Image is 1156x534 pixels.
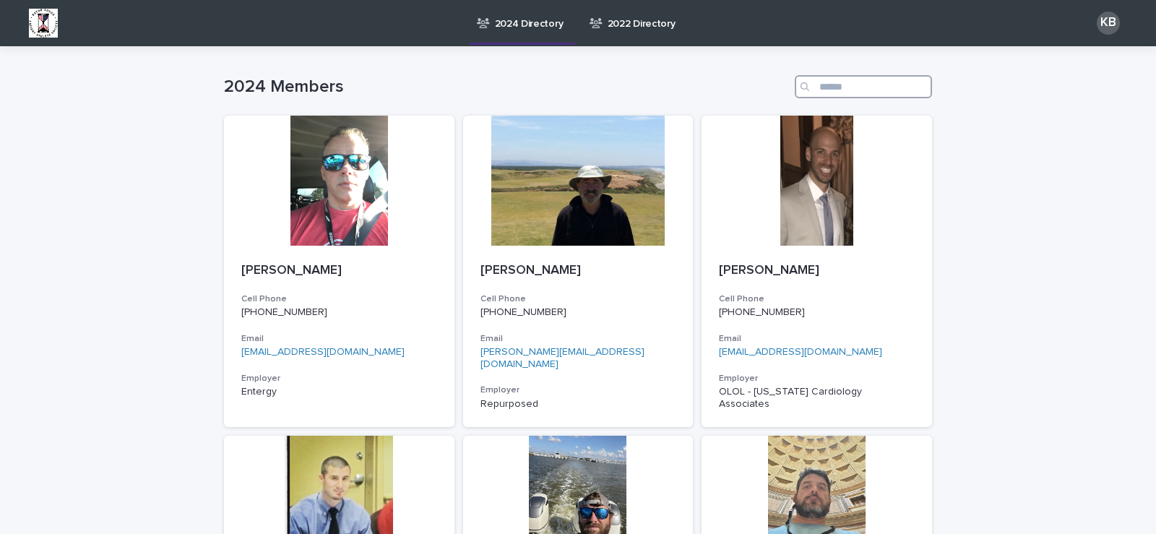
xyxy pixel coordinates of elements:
[480,293,676,305] h3: Cell Phone
[702,116,932,427] a: [PERSON_NAME]Cell Phone[PHONE_NUMBER]Email[EMAIL_ADDRESS][DOMAIN_NAME]EmployerOLOL - [US_STATE] C...
[480,347,644,369] a: [PERSON_NAME][EMAIL_ADDRESS][DOMAIN_NAME]
[795,75,932,98] input: Search
[1097,12,1120,35] div: KB
[719,333,915,345] h3: Email
[463,116,694,427] a: [PERSON_NAME]Cell Phone[PHONE_NUMBER]Email[PERSON_NAME][EMAIL_ADDRESS][DOMAIN_NAME]EmployerRepurp...
[241,386,437,398] p: Entergy
[719,347,882,357] a: [EMAIL_ADDRESS][DOMAIN_NAME]
[29,9,58,38] img: BsxibNoaTPe9uU9VL587
[241,263,437,279] p: [PERSON_NAME]
[719,293,915,305] h3: Cell Phone
[241,373,437,384] h3: Employer
[719,386,915,410] p: OLOL - [US_STATE] Cardiology Associates
[719,307,805,317] a: [PHONE_NUMBER]
[241,333,437,345] h3: Email
[241,347,405,357] a: [EMAIL_ADDRESS][DOMAIN_NAME]
[719,373,915,384] h3: Employer
[224,77,789,98] h1: 2024 Members
[480,398,676,410] p: Repurposed
[719,263,915,279] p: [PERSON_NAME]
[480,263,676,279] p: [PERSON_NAME]
[480,307,566,317] a: [PHONE_NUMBER]
[480,333,676,345] h3: Email
[241,307,327,317] a: [PHONE_NUMBER]
[224,116,454,427] a: [PERSON_NAME]Cell Phone[PHONE_NUMBER]Email[EMAIL_ADDRESS][DOMAIN_NAME]EmployerEntergy
[480,384,676,396] h3: Employer
[241,293,437,305] h3: Cell Phone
